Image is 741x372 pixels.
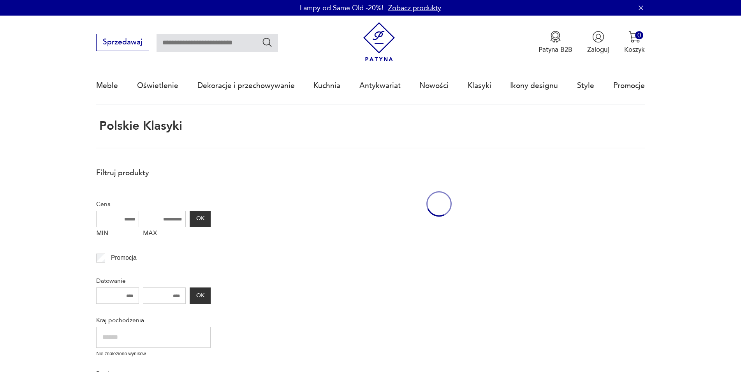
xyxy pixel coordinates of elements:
[96,350,211,358] p: Nie znaleziono wyników
[96,120,182,133] h1: Polskie Klasyki
[96,34,149,51] button: Sprzedawaj
[426,163,452,245] div: oval-loading
[628,31,641,43] img: Ikona koszyka
[624,45,645,54] p: Koszyk
[96,40,149,46] a: Sprzedawaj
[96,315,211,325] p: Kraj pochodzenia
[624,31,645,54] button: 0Koszyk
[359,22,399,62] img: Patyna - sklep z meblami i dekoracjami vintage
[419,68,449,104] a: Nowości
[96,227,139,242] label: MIN
[613,68,645,104] a: Promocje
[539,31,572,54] a: Ikona medaluPatyna B2B
[510,68,558,104] a: Ikony designu
[635,31,643,39] div: 0
[96,68,118,104] a: Meble
[468,68,491,104] a: Klasyki
[96,199,211,209] p: Cena
[96,168,211,178] p: Filtruj produkty
[587,45,609,54] p: Zaloguj
[359,68,401,104] a: Antykwariat
[577,68,594,104] a: Style
[539,31,572,54] button: Patyna B2B
[539,45,572,54] p: Patyna B2B
[587,31,609,54] button: Zaloguj
[96,276,211,286] p: Datowanie
[549,31,561,43] img: Ikona medalu
[190,211,211,227] button: OK
[592,31,604,43] img: Ikonka użytkownika
[111,253,137,263] p: Promocja
[137,68,178,104] a: Oświetlenie
[190,287,211,304] button: OK
[262,37,273,48] button: Szukaj
[197,68,295,104] a: Dekoracje i przechowywanie
[300,3,384,13] p: Lampy od Same Old -20%!
[388,3,441,13] a: Zobacz produkty
[143,227,186,242] label: MAX
[313,68,340,104] a: Kuchnia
